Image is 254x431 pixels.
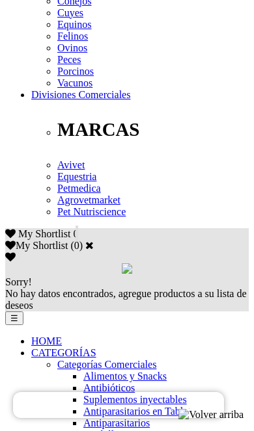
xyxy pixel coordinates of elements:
[57,7,83,18] a: Cuyes
[85,240,94,250] a: Cerrar
[57,359,156,370] a: Categorías Comerciales
[31,335,62,346] a: HOME
[5,240,68,251] label: My Shortlist
[70,240,83,251] span: ( )
[31,347,96,358] a: CATEGORÍAS
[83,382,135,393] a: Antibióticos
[74,240,79,251] label: 0
[57,31,88,42] a: Felinos
[83,417,150,428] a: Antiparasitarios
[5,276,249,311] div: No hay datos encontrados, agregue productos a su lista de deseos
[57,194,120,205] a: Agrovetmarket
[13,392,224,418] iframe: Brevo live chat
[57,206,126,217] a: Pet Nutriscience
[31,89,130,100] a: Divisiones Comerciales
[57,119,249,140] p: MARCAS
[83,371,167,382] a: Alimentos y Snacks
[57,183,101,194] a: Petmedica
[73,228,78,239] span: 0
[57,42,87,53] a: Ovinos
[122,263,132,274] img: loading.gif
[57,159,85,170] a: Avivet
[5,311,23,325] button: ☰
[57,171,96,182] a: Equestria
[57,66,94,77] a: Porcinos
[57,77,92,88] a: Vacunos
[5,276,32,287] span: Sorry!
[57,54,81,65] a: Peces
[18,228,70,239] span: My Shortlist
[57,19,91,30] a: Equinos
